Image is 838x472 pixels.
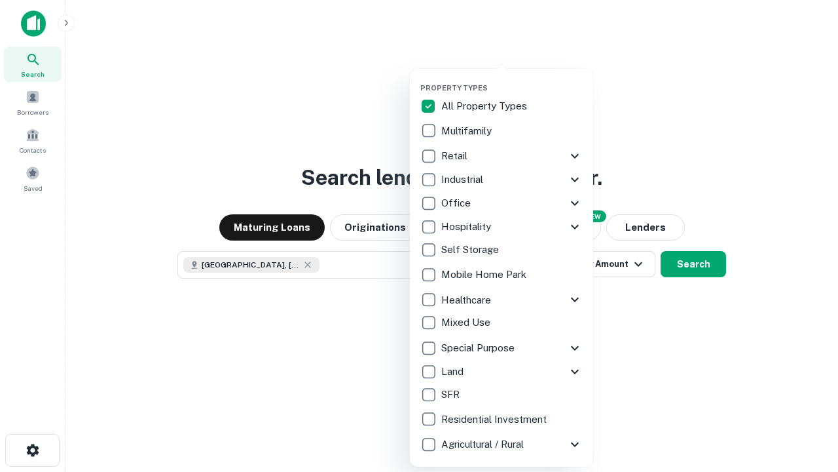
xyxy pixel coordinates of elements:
p: Mixed Use [441,315,493,330]
p: Land [441,364,466,380]
p: Healthcare [441,292,494,308]
div: Industrial [420,168,583,191]
p: Industrial [441,172,486,187]
div: Office [420,191,583,215]
p: Special Purpose [441,340,517,356]
p: Agricultural / Rural [441,437,526,452]
p: Multifamily [441,123,494,139]
div: Agricultural / Rural [420,433,583,456]
div: Hospitality [420,215,583,239]
div: Land [420,360,583,383]
div: Retail [420,144,583,168]
p: Hospitality [441,219,494,235]
p: Residential Investment [441,412,549,427]
iframe: Chat Widget [773,367,838,430]
p: Office [441,195,473,211]
span: Property Types [420,84,488,92]
p: Self Storage [441,242,501,258]
div: Healthcare [420,288,583,311]
p: Mobile Home Park [441,267,529,283]
p: Retail [441,148,470,164]
p: All Property Types [441,98,530,114]
div: Special Purpose [420,336,583,360]
p: SFR [441,387,462,403]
